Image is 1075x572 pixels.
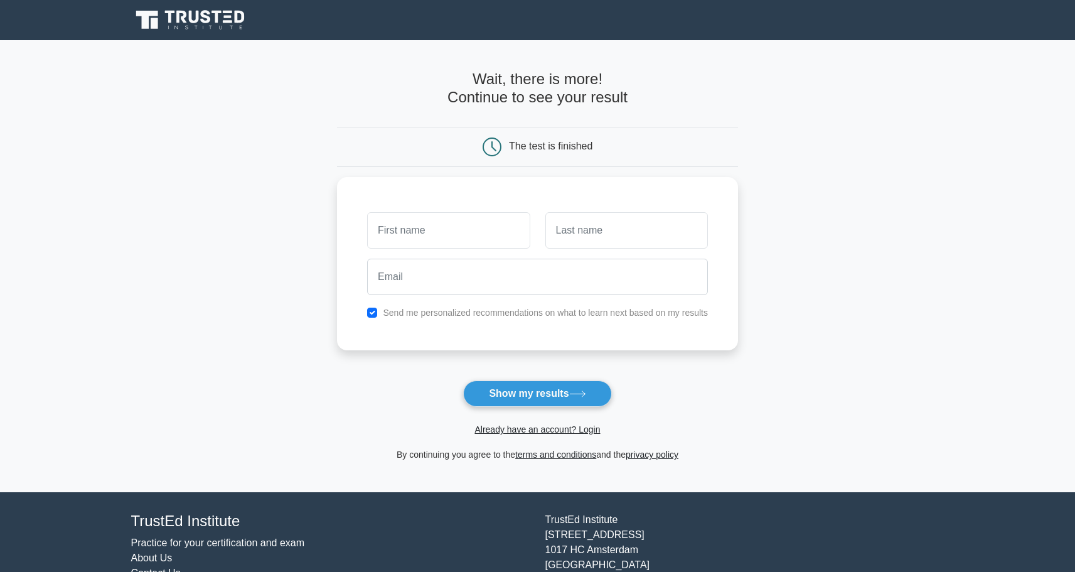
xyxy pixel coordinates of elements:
[515,450,596,460] a: terms and conditions
[329,447,746,462] div: By continuing you agree to the and the
[131,553,173,563] a: About Us
[545,212,708,249] input: Last name
[626,450,678,460] a: privacy policy
[131,537,305,548] a: Practice for your certification and exam
[131,512,530,531] h4: TrustEd Institute
[474,424,600,434] a: Already have an account? Login
[367,259,708,295] input: Email
[337,70,738,107] h4: Wait, there is more! Continue to see your result
[367,212,530,249] input: First name
[383,308,708,318] label: Send me personalized recommendations on what to learn next based on my results
[509,141,592,151] div: The test is finished
[463,380,611,407] button: Show my results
